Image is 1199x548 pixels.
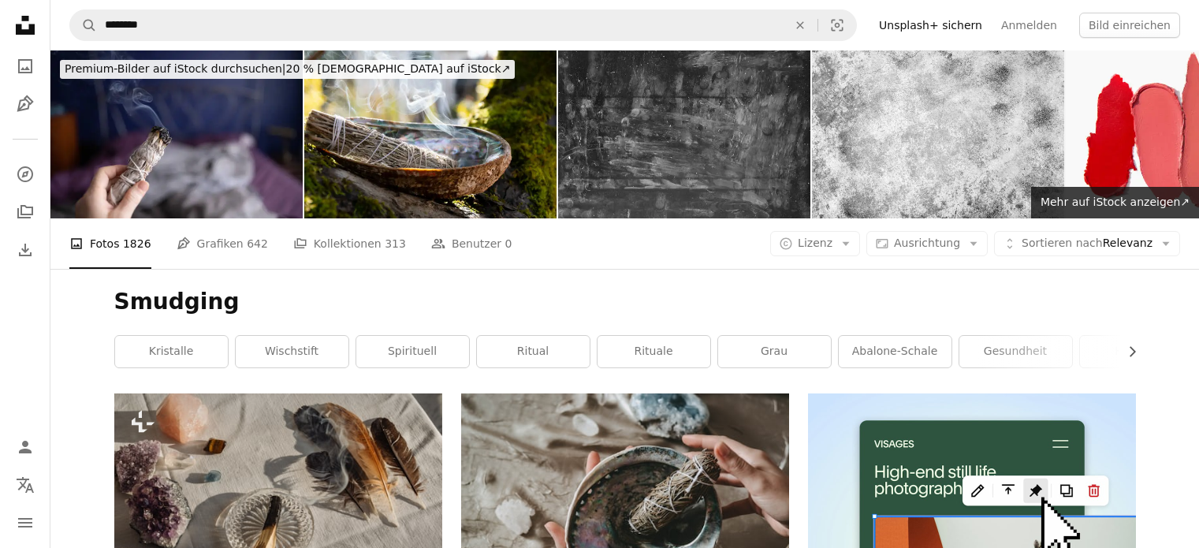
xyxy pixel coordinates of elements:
button: Visuelle Suche [818,10,856,40]
a: Anmelden [992,13,1067,38]
a: Wischstift [236,336,348,367]
button: Menü [9,507,41,539]
a: Person, die einen runden Behälter aus Edelstahl hält [461,495,789,509]
button: Sortieren nachRelevanz [994,231,1180,256]
span: Lizenz [798,237,832,249]
a: Bisherige Downloads [9,234,41,266]
button: Lizenz [770,231,860,256]
span: Ausrichtung [894,237,960,249]
button: Sprache [9,469,41,501]
a: rituale [598,336,710,367]
img: Fingerabdrücke und Flecken Schwarz und Weiß Luma Matte oder Textur [558,50,810,218]
a: Anmelden / Registrieren [9,431,41,463]
span: 313 [385,235,406,252]
button: Bild einreichen [1079,13,1180,38]
a: Fotos [9,50,41,82]
span: Relevanz [1022,236,1152,252]
span: Mehr auf iStock anzeigen ↗ [1041,196,1190,208]
button: Liste nach rechts verschieben [1118,336,1136,367]
a: Gesundheit [959,336,1072,367]
a: Kollektionen [9,196,41,228]
a: Unsplash+ sichern [869,13,992,38]
a: Benutzer 0 [431,218,512,269]
h1: Smudging [114,288,1136,316]
a: Premium-Bilder auf iStock durchsuchen|20 % [DEMOGRAPHIC_DATA] auf iStock↗ [50,50,524,88]
a: grau [718,336,831,367]
a: Abalone-Schale [839,336,951,367]
span: 0 [505,235,512,252]
a: Kollektionen 313 [293,218,406,269]
form: Finden Sie Bildmaterial auf der ganzen Webseite [69,9,857,41]
img: Smoldering White Sage Smudge Stick [304,50,557,218]
a: Grafiken 642 [177,218,268,269]
button: Unsplash suchen [70,10,97,40]
a: Spirituell [356,336,469,367]
a: Heilung [1080,336,1193,367]
button: Ausrichtung [866,231,988,256]
a: ein Tisch mit Federn und anderen Gegenständen [114,495,442,509]
a: Grafiken [9,88,41,120]
a: Entdecken [9,158,41,190]
a: Kristalle [115,336,228,367]
button: Löschen [783,10,817,40]
a: Mehr auf iStock anzeigen↗ [1031,187,1199,218]
img: Frau reinigung die Luft durch Smudging Burning Sage Indoors in Miami Florida [50,50,303,218]
img: Weiße Wandstruktur aus gealtertem Beton. Grunge alter Hintergrund [812,50,1064,218]
span: Premium-Bilder auf iStock durchsuchen | [65,62,286,75]
span: Sortieren nach [1022,237,1103,249]
span: 642 [247,235,268,252]
a: Ritual [477,336,590,367]
div: 20 % [DEMOGRAPHIC_DATA] auf iStock ↗ [60,60,515,79]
